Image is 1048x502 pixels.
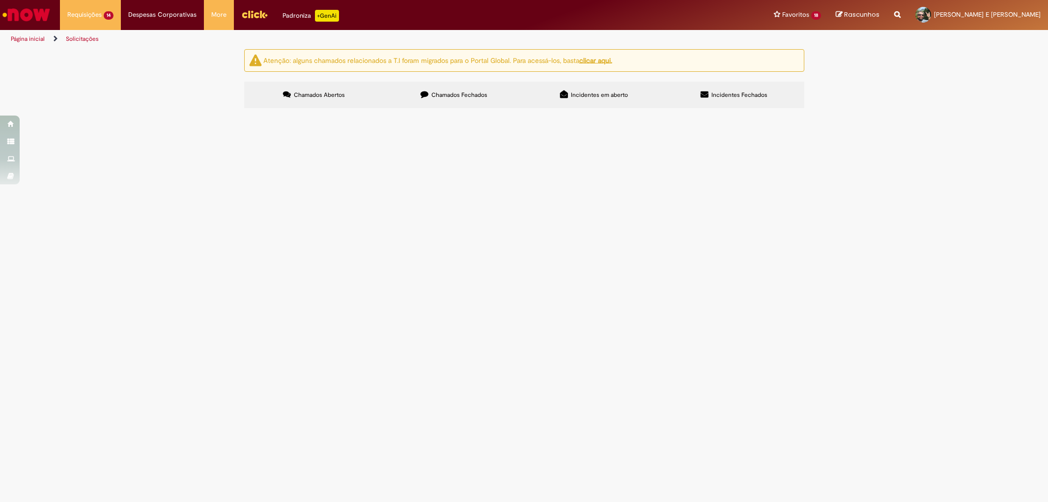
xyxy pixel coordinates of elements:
span: 18 [811,11,821,20]
img: click_logo_yellow_360x200.png [241,7,268,22]
a: Página inicial [11,35,45,43]
span: Incidentes em aberto [571,91,628,99]
span: Chamados Fechados [431,91,487,99]
span: 14 [104,11,113,20]
a: clicar aqui. [579,56,612,64]
span: Chamados Abertos [294,91,345,99]
span: More [211,10,227,20]
ng-bind-html: Atenção: alguns chamados relacionados a T.I foram migrados para o Portal Global. Para acessá-los,... [263,56,612,64]
p: +GenAi [315,10,339,22]
span: Despesas Corporativas [128,10,197,20]
span: Favoritos [782,10,809,20]
span: Incidentes Fechados [711,91,767,99]
ul: Trilhas de página [7,30,691,48]
a: Solicitações [66,35,99,43]
div: Padroniza [283,10,339,22]
a: Rascunhos [836,10,879,20]
span: Requisições [67,10,102,20]
span: [PERSON_NAME] E [PERSON_NAME] [934,10,1041,19]
span: Rascunhos [844,10,879,19]
img: ServiceNow [1,5,52,25]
